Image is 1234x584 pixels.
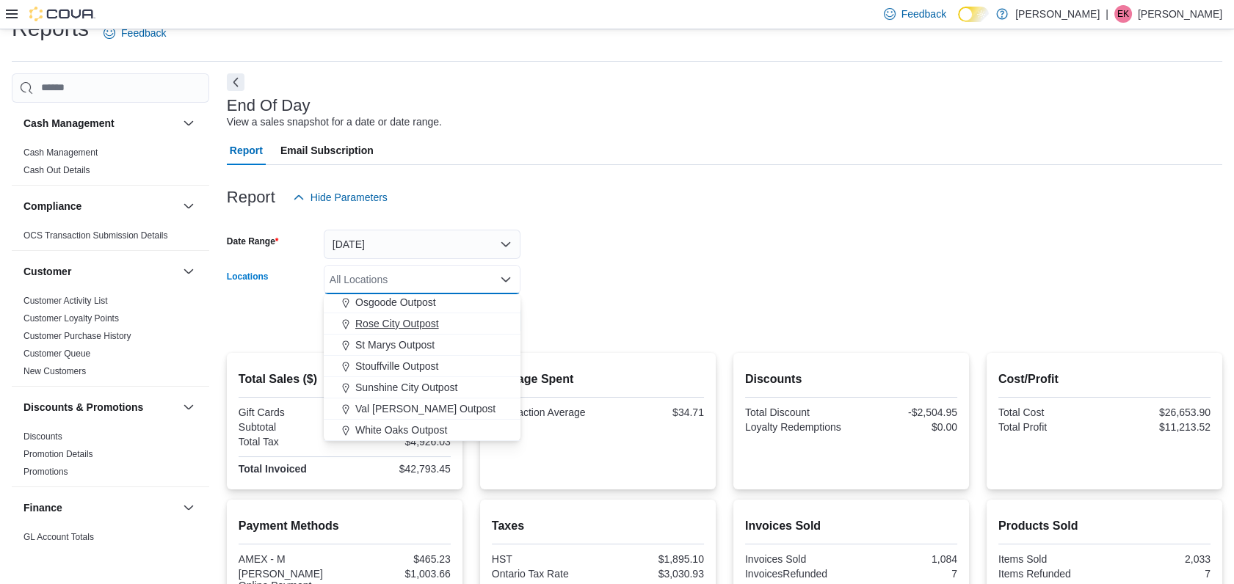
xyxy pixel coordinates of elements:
div: Compliance [12,227,209,250]
button: Stouffville Outpost [324,356,520,377]
div: Invoices Sold [745,553,849,565]
p: | [1106,5,1108,23]
div: AMEX - M [239,553,342,565]
button: Finance [23,500,177,515]
div: 1,084 [854,553,957,565]
button: Cash Management [180,114,197,132]
button: Cash Management [23,116,177,131]
button: Osgoode Outpost [324,292,520,313]
img: Cova [29,7,95,21]
button: Discounts & Promotions [180,398,197,416]
div: Emily Korody [1114,5,1132,23]
div: $26,653.90 [1107,406,1211,418]
p: [PERSON_NAME] [1015,5,1100,23]
div: Items Refunded [998,568,1102,580]
span: New Customers [23,365,86,377]
h2: Invoices Sold [745,517,957,535]
div: Subtotal [239,421,342,433]
span: EK [1117,5,1129,23]
div: 2,033 [1107,553,1211,565]
button: Close list of options [500,274,512,285]
div: Total Tax [239,436,342,448]
span: Cash Management [23,147,98,158]
a: Customer Activity List [23,296,108,306]
div: $0.00 [854,421,957,433]
h2: Discounts [745,371,957,388]
div: HST [492,553,595,565]
div: $1,895.10 [600,553,704,565]
h2: Products Sold [998,517,1211,535]
h3: Report [227,189,275,206]
h2: Total Sales ($) [239,371,451,388]
button: Hide Parameters [287,183,393,212]
div: View a sales snapshot for a date or date range. [227,114,442,130]
div: Discounts & Promotions [12,428,209,486]
a: GL Account Totals [23,532,94,542]
button: White Oaks Outpost [324,420,520,441]
h2: Taxes [492,517,704,535]
span: Sunshine City Outpost [355,380,457,395]
button: Compliance [23,199,177,213]
h3: Finance [23,500,62,515]
div: $42,793.45 [347,463,451,475]
div: Cash Management [12,144,209,185]
span: Promotions [23,466,68,478]
div: 7 [854,568,957,580]
div: InvoicesRefunded [745,568,849,580]
button: Customer [180,263,197,280]
input: Dark Mode [958,7,989,22]
span: Val [PERSON_NAME] Outpost [355,401,496,416]
h3: Compliance [23,199,81,213]
span: White Oaks Outpost [355,423,447,437]
a: Promotions [23,467,68,477]
button: Rose City Outpost [324,313,520,335]
span: Stouffville Outpost [355,359,438,373]
div: $1,003.66 [347,568,451,580]
span: Customer Activity List [23,295,108,307]
label: Locations [227,271,269,282]
h2: Average Spent [492,371,704,388]
button: Val [PERSON_NAME] Outpost [324,398,520,420]
div: Finance [12,528,209,569]
span: Cash Out Details [23,164,90,176]
h2: Cost/Profit [998,371,1211,388]
span: Feedback [121,26,166,40]
div: Total Cost [998,406,1102,418]
label: Date Range [227,236,279,247]
a: OCS Transaction Submission Details [23,230,168,241]
div: Total Discount [745,406,849,418]
p: [PERSON_NAME] [1138,5,1222,23]
span: Customer Queue [23,348,90,359]
div: $4,926.03 [347,436,451,448]
h3: Discounts & Promotions [23,400,143,415]
a: Cash Management [23,147,98,158]
span: Feedback [901,7,946,21]
a: Promotion Details [23,449,93,459]
div: Total Profit [998,421,1102,433]
button: Next [227,73,244,91]
div: $11,213.52 [1107,421,1211,433]
div: Gift Cards [239,406,342,418]
span: Hide Parameters [311,190,388,205]
span: Promotion Details [23,448,93,460]
div: $3,030.93 [600,568,704,580]
button: [DATE] [324,230,520,259]
button: Compliance [180,197,197,215]
strong: Total Invoiced [239,463,307,475]
span: Osgoode Outpost [355,295,436,310]
div: $34.71 [600,406,704,418]
a: Feedback [98,18,172,48]
a: Customer Queue [23,348,90,359]
a: Customer Loyalty Points [23,313,119,324]
button: Sunshine City Outpost [324,377,520,398]
a: Discounts [23,431,62,442]
a: Cash Out Details [23,165,90,175]
div: Customer [12,292,209,386]
h3: Cash Management [23,116,115,131]
span: Email Subscription [280,136,374,165]
div: Ontario Tax Rate [492,568,595,580]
